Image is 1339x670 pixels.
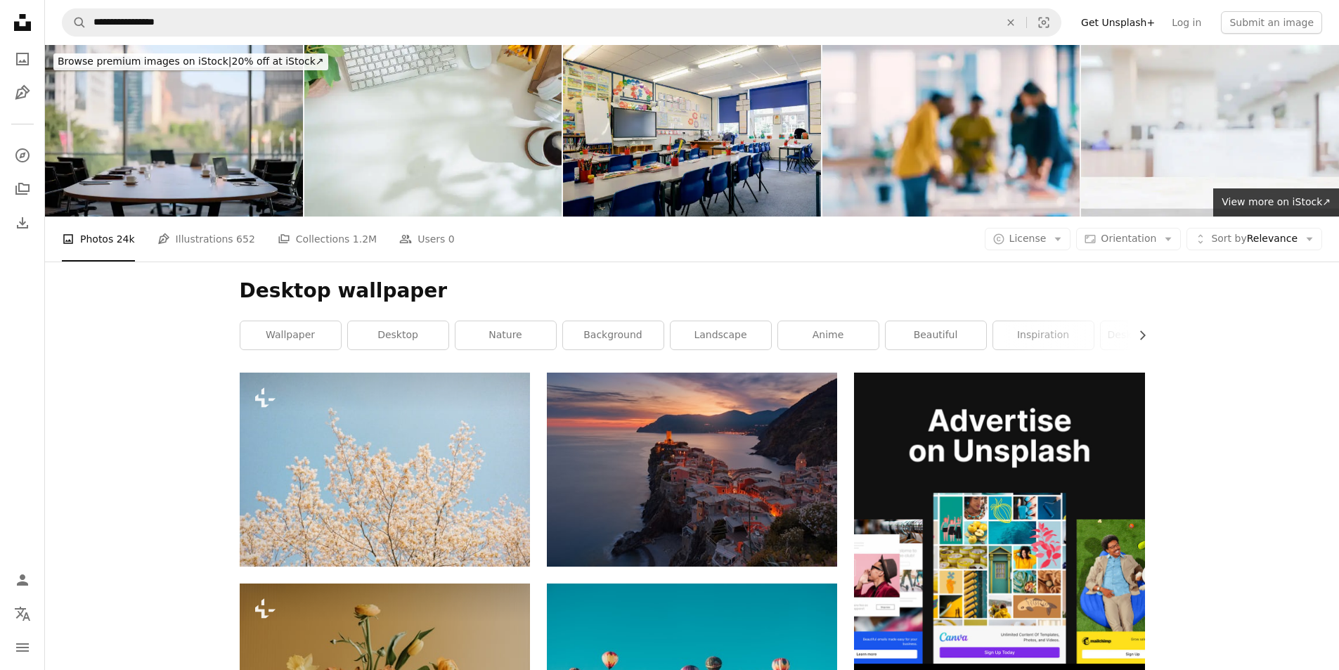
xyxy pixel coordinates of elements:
button: Visual search [1027,9,1061,36]
a: Download History [8,209,37,237]
button: scroll list to the right [1130,321,1145,349]
a: Log in [1163,11,1210,34]
a: desktop [348,321,448,349]
a: Log in / Sign up [8,566,37,594]
span: 20% off at iStock ↗ [58,56,324,67]
a: wallpaper [240,321,341,349]
img: Marble table top with blur hospital clinic medical interior background [1081,45,1339,217]
a: View more on iStock↗ [1213,188,1339,217]
img: Empty Classroom [563,45,821,217]
span: 1.2M [353,231,377,247]
button: Submit an image [1221,11,1322,34]
a: Illustrations 652 [157,217,255,262]
span: 0 [448,231,455,247]
img: a tree with white flowers against a blue sky [240,373,530,566]
button: Menu [8,633,37,662]
a: Users 0 [399,217,455,262]
a: Explore [8,141,37,169]
span: License [1009,233,1047,244]
img: aerial view of village on mountain cliff during orange sunset [547,373,837,566]
img: Blur, meeting and employees for discussion in office, working and job for creative career. People... [822,45,1080,217]
button: Orientation [1076,228,1181,250]
a: Collections [8,175,37,203]
img: Chairs, table and technology in empty boardroom of corporate office for meeting with window view.... [45,45,303,217]
span: Sort by [1211,233,1246,244]
a: Collections 1.2M [278,217,377,262]
button: Clear [995,9,1026,36]
span: Orientation [1101,233,1156,244]
a: aerial view of village on mountain cliff during orange sunset [547,463,837,476]
a: Get Unsplash+ [1073,11,1163,34]
form: Find visuals sitewide [62,8,1061,37]
a: a tree with white flowers against a blue sky [240,463,530,476]
a: inspiration [993,321,1094,349]
a: background [563,321,664,349]
a: Illustrations [8,79,37,107]
a: beautiful [886,321,986,349]
button: Sort byRelevance [1186,228,1322,250]
a: desktop background [1101,321,1201,349]
a: landscape [671,321,771,349]
img: file-1636576776643-80d394b7be57image [854,373,1144,663]
button: License [985,228,1071,250]
span: Relevance [1211,232,1298,246]
img: Top view white office desk with keyboard, coffee cup, headphone and stationery. [304,45,562,217]
span: Browse premium images on iStock | [58,56,231,67]
button: Language [8,600,37,628]
h1: Desktop wallpaper [240,278,1145,304]
span: 652 [236,231,255,247]
a: anime [778,321,879,349]
span: View more on iStock ↗ [1222,196,1331,207]
button: Search Unsplash [63,9,86,36]
a: Browse premium images on iStock|20% off at iStock↗ [45,45,337,79]
a: Photos [8,45,37,73]
a: nature [455,321,556,349]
